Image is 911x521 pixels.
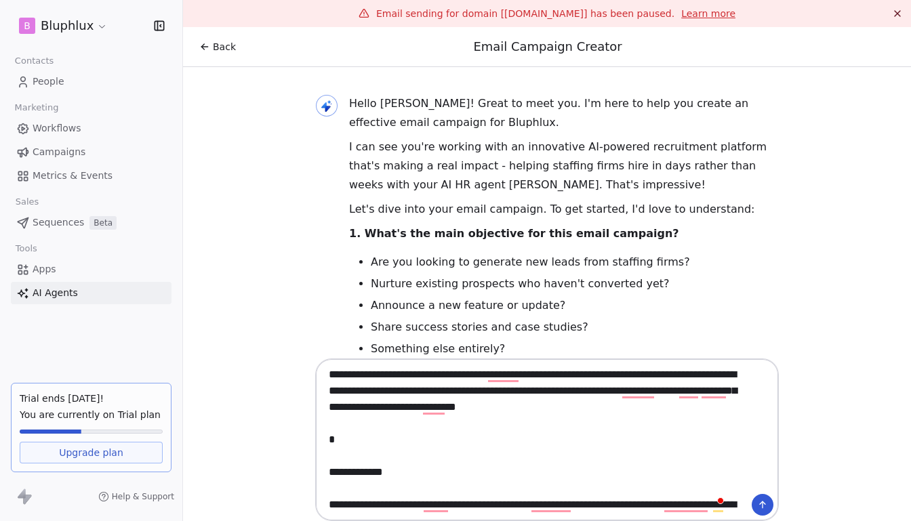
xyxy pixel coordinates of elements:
a: AI Agents [11,282,171,304]
span: Metrics & Events [33,169,113,183]
p: I can see you're working with an innovative AI-powered recruitment platform that's making a real ... [349,138,779,194]
p: Let's dive into your email campaign. To get started, I'd love to understand: [349,200,779,219]
p: Hello [PERSON_NAME]! Great to meet you. I'm here to help you create an effective email campaign f... [349,94,779,132]
a: Upgrade plan [20,442,163,463]
div: Trial ends [DATE]! [20,392,163,405]
a: Campaigns [11,141,171,163]
li: Are you looking to generate new leads from staffing firms? [371,254,779,270]
li: Something else entirely? [371,341,779,357]
a: SequencesBeta [11,211,171,234]
span: Contacts [9,51,60,71]
textarea: To enrich screen reader interactions, please activate Accessibility in Grammarly extension settings [321,362,746,518]
span: Help & Support [112,491,174,502]
span: Email Campaign Creator [474,39,622,54]
a: People [11,70,171,93]
span: People [33,75,64,89]
span: Marketing [9,98,64,118]
a: Help & Support [98,491,174,502]
span: Beta [89,216,117,230]
li: Nurture existing prospects who haven't converted yet? [371,276,779,292]
strong: 1. What's the main objective for this email campaign? [349,227,679,240]
iframe: Intercom live chat [865,475,897,507]
span: You are currently on Trial plan [20,408,163,421]
a: Metrics & Events [11,165,171,187]
a: Apps [11,258,171,280]
span: Email sending for domain [[DOMAIN_NAME]] has been paused. [376,8,674,19]
span: Tools [9,238,43,259]
span: Apps [33,262,56,276]
button: BBluphlux [16,14,110,37]
span: Sequences [33,215,84,230]
a: Workflows [11,117,171,140]
span: Sales [9,192,45,212]
a: Learn more [681,7,735,20]
span: Back [213,40,236,54]
li: Share success stories and case studies? [371,319,779,335]
span: AI Agents [33,286,78,300]
li: Announce a new feature or update? [371,297,779,314]
span: Bluphlux [41,17,94,35]
span: Campaigns [33,145,85,159]
span: Workflows [33,121,81,136]
span: B [24,19,31,33]
span: Upgrade plan [59,446,123,459]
